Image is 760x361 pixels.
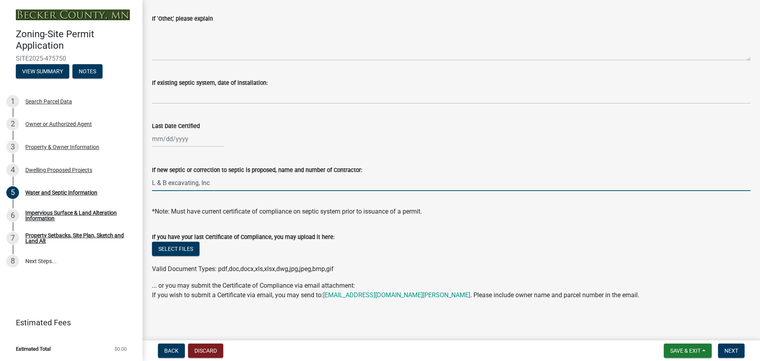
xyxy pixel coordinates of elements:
div: Search Parcel Data [25,99,72,104]
span: Estimated Total [16,346,51,351]
div: Impervious Surface & Land Alteration Information [25,210,130,221]
div: Property & Owner Information [25,144,99,150]
button: View Summary [16,64,69,78]
div: 4 [6,164,19,176]
button: Discard [188,344,223,358]
div: Dwelling Proposed Projects [25,167,92,173]
button: Save & Exit [664,344,712,358]
button: Back [158,344,185,358]
button: Select files [152,242,199,256]
span: Next [724,348,738,354]
div: 3 [6,141,19,153]
button: Notes [72,64,103,78]
div: *Note: Must have current certificate of compliance on septic system prior to issuance of a permit. [152,207,750,216]
div: 5 [6,186,19,199]
input: mm/dd/yyyy [152,131,224,147]
label: If new septic or correction to septic is proposed, name and number of Contractor: [152,168,362,173]
label: If 'Other,' please explain [152,16,213,22]
a: [EMAIL_ADDRESS][DOMAIN_NAME][PERSON_NAME] [323,291,470,299]
button: Next [718,344,745,358]
span: Save & Exit [670,348,701,354]
span: Valid Document Types: pdf,doc,docx,xls,xlsx,dwg,jpg,jpeg,bmp,gif [152,265,334,273]
label: If existing septic system, date of installation: [152,80,268,86]
a: Estimated Fees [6,315,130,330]
span: If you wish to submit a Certificate via email, you may send to: . Please include owner name and p... [152,291,639,299]
h4: Zoning-Site Permit Application [16,29,136,52]
div: Water and Septic Information [25,190,97,195]
div: 2 [6,118,19,130]
div: Property Setbacks, Site Plan, Sketch and Land Alt [25,233,130,244]
span: Back [164,348,179,354]
label: If you have your last Certificate of Compliance, you may upload it here: [152,235,334,240]
wm-modal-confirm: Summary [16,69,69,75]
span: $0.00 [114,346,127,351]
span: SITE2025-475750 [16,55,127,62]
div: 7 [6,232,19,244]
div: ... or you may submit the Certificate of Compliance via email attachment: [152,281,750,300]
div: 6 [6,209,19,222]
label: Last Date Certified [152,124,200,129]
img: Becker County, Minnesota [16,10,130,20]
wm-modal-confirm: Notes [72,69,103,75]
div: Owner or Authorized Agent [25,121,92,127]
div: 1 [6,95,19,108]
div: 8 [6,255,19,267]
